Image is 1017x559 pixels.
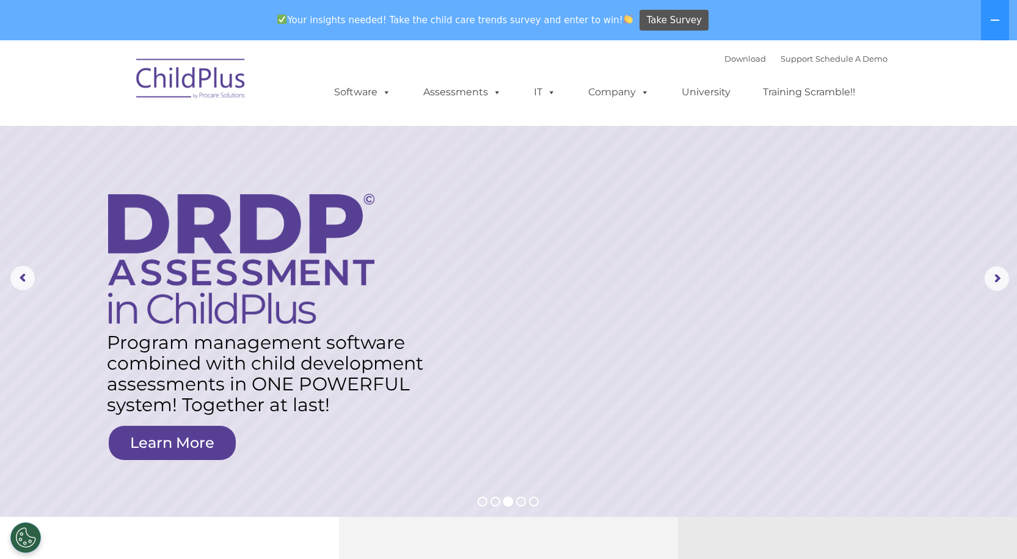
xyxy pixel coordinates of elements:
rs-layer: Program management software combined with child development assessments in ONE POWERFUL system! T... [107,332,432,415]
a: Download [724,54,766,64]
a: Software [322,80,403,104]
img: DRDP Assessment in ChildPlus [108,194,374,324]
a: University [669,80,743,104]
a: Take Survey [640,10,709,31]
a: Learn More [109,426,236,460]
img: ✅ [277,15,286,24]
a: Assessments [411,80,514,104]
img: ChildPlus by Procare Solutions [130,50,252,111]
span: Take Survey [647,10,702,31]
font: | [724,54,888,64]
a: Company [576,80,662,104]
a: Support [781,54,813,64]
span: Last name [170,81,207,90]
span: Your insights needed! Take the child care trends survey and enter to win! [272,8,638,32]
a: IT [522,80,568,104]
span: Phone number [170,131,222,140]
img: 👏 [624,15,633,24]
a: Schedule A Demo [815,54,888,64]
a: Training Scramble!! [751,80,867,104]
button: Cookies Settings [10,522,41,553]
